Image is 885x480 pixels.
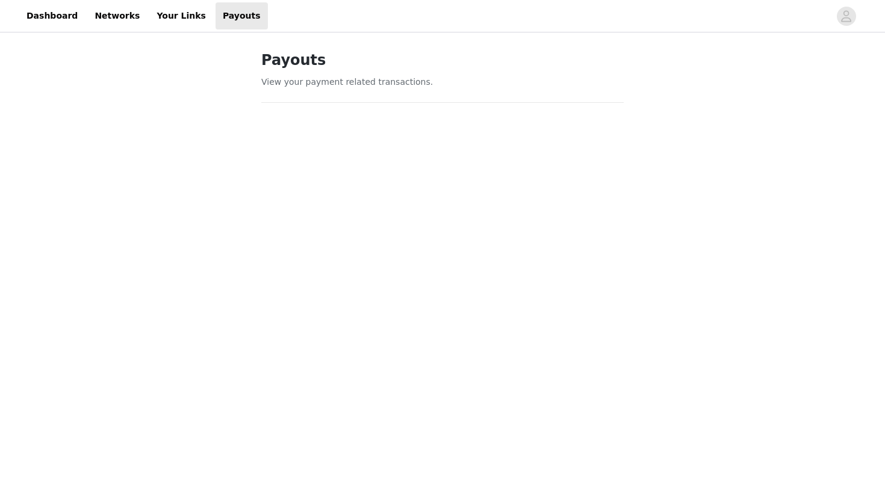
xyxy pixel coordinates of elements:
a: Payouts [216,2,268,29]
a: Dashboard [19,2,85,29]
a: Networks [87,2,147,29]
div: avatar [840,7,852,26]
h1: Payouts [261,49,624,71]
a: Your Links [149,2,213,29]
p: View your payment related transactions. [261,76,624,88]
